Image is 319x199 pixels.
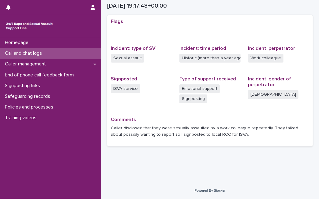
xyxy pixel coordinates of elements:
span: Flags [111,19,123,24]
span: Signposted [111,76,137,81]
p: Caller management [2,61,51,67]
span: Comments [111,117,136,122]
span: Work colleague [248,54,283,63]
img: rhQMoQhaT3yELyF149Cw [5,20,54,32]
p: Call and chat logs [2,50,47,56]
span: Emotional support [179,84,220,93]
p: Training videos [2,115,41,121]
span: ISVA service [111,84,140,93]
p: Caller disclosed that they were sexually assaulted by a work colleague repeatedly. They talked ab... [111,125,309,138]
p: - [111,27,309,33]
span: Historic (more than a year ago) [179,54,241,63]
span: Incident: type of SV [111,46,156,51]
span: Incident: gender of perpetrator [248,76,291,87]
span: Sexual assault [111,54,144,63]
p: End of phone call feedback form [2,72,79,78]
p: Signposting links [2,83,45,89]
h2: [DATE] 19:17:48+00:00 [107,2,167,9]
span: Incident: time period [179,46,226,51]
span: Incident: perpetrator [248,46,295,51]
p: Homepage [2,40,33,46]
span: Type of support received [179,76,236,81]
p: Safeguarding records [2,94,55,99]
span: Signposting [179,94,207,103]
p: Policies and processes [2,104,58,110]
a: Powered By Stacker [194,189,225,192]
span: [DEMOGRAPHIC_DATA] [248,90,298,99]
